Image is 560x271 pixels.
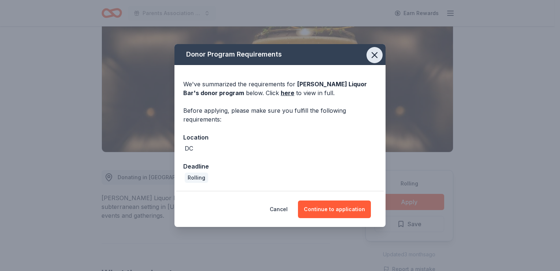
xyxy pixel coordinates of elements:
[281,88,294,97] a: here
[270,200,288,218] button: Cancel
[185,173,208,183] div: Rolling
[298,200,371,218] button: Continue to application
[185,144,193,153] div: DC
[183,133,377,142] div: Location
[183,80,377,97] div: We've summarized the requirements for below. Click to view in full.
[174,44,386,65] div: Donor Program Requirements
[183,106,377,124] div: Before applying, please make sure you fulfill the following requirements:
[183,162,377,171] div: Deadline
